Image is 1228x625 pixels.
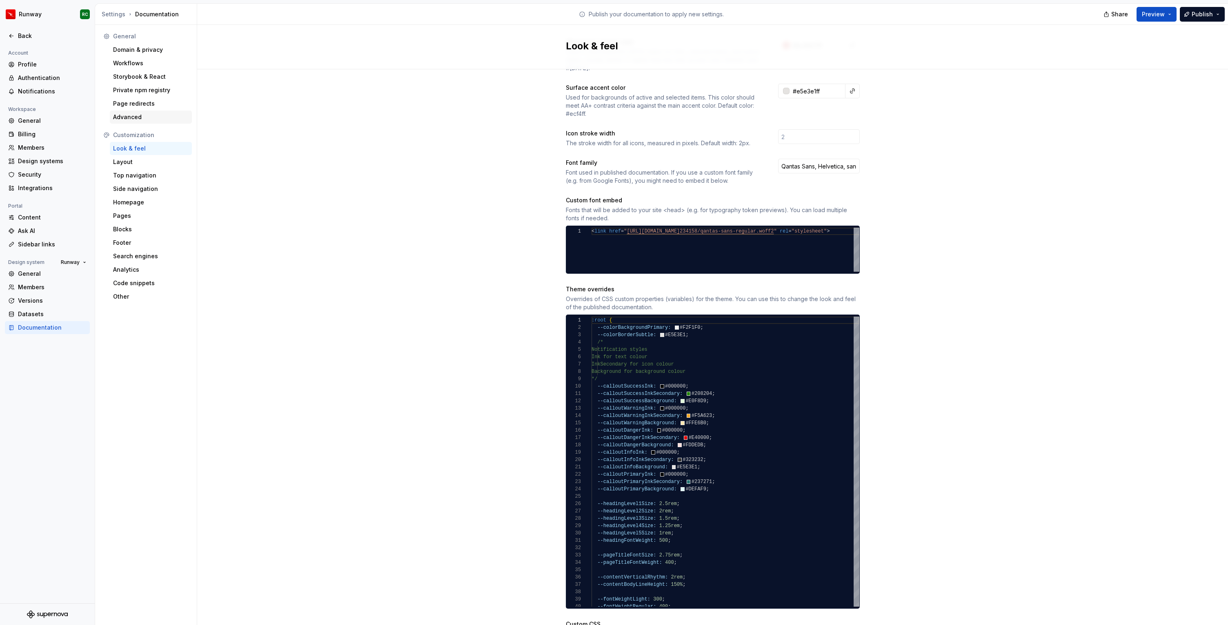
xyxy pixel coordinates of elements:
span: ; [685,406,688,411]
div: 15 [566,419,581,427]
div: Design systems [18,157,87,165]
span: ; [685,472,688,477]
button: Publish [1180,7,1225,22]
a: Private npm registry [110,84,192,97]
div: Blocks [113,225,189,233]
span: --calloutDangerInk: [597,428,653,433]
a: General [5,267,90,280]
div: 21 [566,463,581,471]
span: --headingLevel2Size: [597,508,656,514]
a: Advanced [110,111,192,124]
div: Design system [5,257,48,267]
span: Publish [1192,10,1213,18]
div: 7 [566,361,581,368]
a: Billing [5,128,90,141]
span: --headingLevel1Size: [597,501,656,507]
span: --headingLevel4Size: [597,523,656,529]
span: 400 [665,560,674,565]
span: ; [706,420,709,426]
span: --calloutSuccessInkSecondary: [597,391,683,397]
span: ; [712,479,715,485]
div: 13 [566,405,581,412]
span: "stylesheet" [791,228,826,234]
span: Preview [1142,10,1165,18]
span: 1.5rem [659,516,676,521]
div: 28 [566,515,581,522]
span: ; [703,442,706,448]
span: #000000 [665,383,685,389]
span: --headingLevel5Size: [597,530,656,536]
div: Pages [113,212,189,220]
div: General [18,117,87,125]
span: ; [671,530,674,536]
div: 12 [566,397,581,405]
span: --calloutDangerBackground: [597,442,674,448]
span: 1rem [659,530,671,536]
div: 3 [566,331,581,339]
div: Side navigation [113,185,189,193]
span: --headingLevel3Size: [597,516,656,521]
div: 4 [566,339,581,346]
button: Share [1099,7,1133,22]
div: 20 [566,456,581,463]
div: 23 [566,478,581,485]
span: #E0F8D9 [685,398,706,404]
span: #323232 [683,457,703,463]
span: #000000 [656,450,676,455]
span: #237271 [691,479,712,485]
span: ; [671,508,674,514]
span: " [774,228,776,234]
input: Inter, Arial, sans-serif [778,159,860,173]
a: Search engines [110,250,192,263]
div: 2 [566,324,581,331]
a: Domain & privacy [110,43,192,56]
div: Datasets [18,310,87,318]
div: 16 [566,427,581,434]
div: 39 [566,596,581,603]
div: Sidebar links [18,240,87,248]
span: Background for background colour [592,369,685,375]
span: --calloutSuccessInk: [597,383,656,389]
div: RC [82,11,88,18]
div: 37 [566,581,581,588]
span: --calloutWarningInk: [597,406,656,411]
a: Profile [5,58,90,71]
span: ; [709,435,712,441]
div: 35 [566,566,581,574]
div: Runway [19,10,42,18]
span: --pageTitleFontSize: [597,552,656,558]
div: Font family [566,159,763,167]
div: Footer [113,239,189,247]
span: = [621,228,624,234]
span: #FDDEDB [683,442,703,448]
div: 14 [566,412,581,419]
div: Icon stroke width [566,129,763,137]
div: Workflows [113,59,189,67]
span: ; [683,574,685,580]
span: 234158/qantas-sans-regular.woff2 [680,228,774,234]
div: 17 [566,434,581,441]
input: e.g. #000000 [790,84,845,98]
span: --calloutDangerInkSecondary: [597,435,680,441]
div: Billing [18,130,87,138]
a: Other [110,290,192,303]
span: 2.75rem [659,552,679,558]
span: #000000 [665,406,685,411]
span: ; [668,604,671,609]
span: --calloutPrimaryInk: [597,472,656,477]
span: --calloutInfoInkSecondary: [597,457,674,463]
span: ; [676,450,679,455]
div: 30 [566,530,581,537]
a: Notifications [5,85,90,98]
a: General [5,114,90,127]
span: Notification styles [592,347,647,352]
span: --headingFontWeight: [597,538,656,543]
span: ; [662,596,665,602]
div: 33 [566,552,581,559]
a: Versions [5,294,90,307]
span: ; [683,582,685,587]
div: Layout [113,158,189,166]
a: Analytics [110,263,192,276]
span: link [594,228,606,234]
a: Page redirects [110,97,192,110]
